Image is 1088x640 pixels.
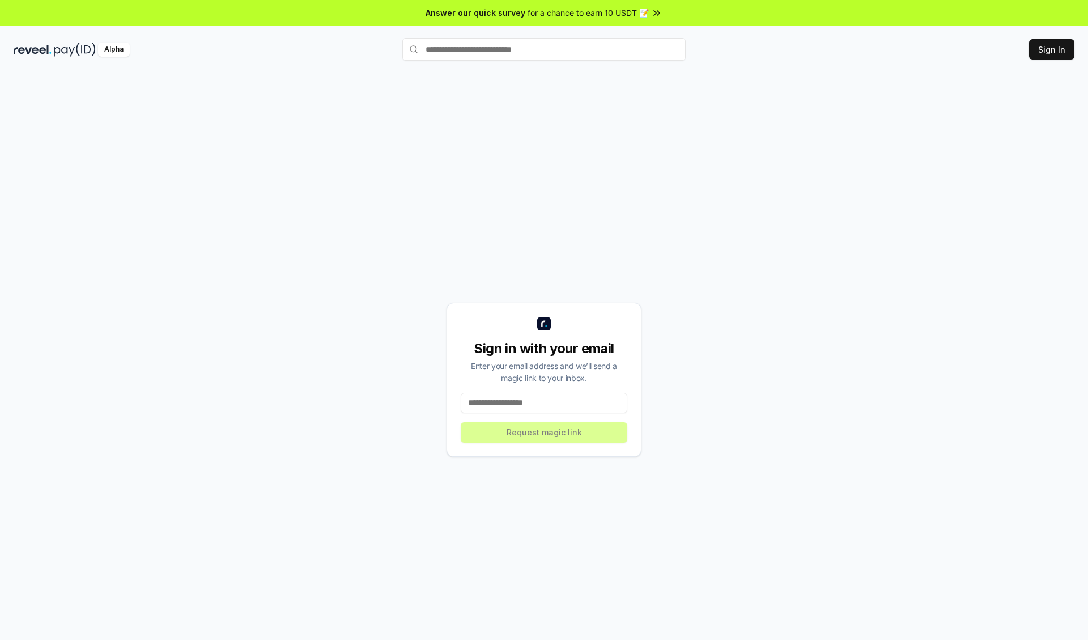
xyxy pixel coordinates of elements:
img: logo_small [537,317,551,330]
img: reveel_dark [14,43,52,57]
div: Sign in with your email [461,340,627,358]
div: Alpha [98,43,130,57]
img: pay_id [54,43,96,57]
div: Enter your email address and we’ll send a magic link to your inbox. [461,360,627,384]
span: for a chance to earn 10 USDT 📝 [528,7,649,19]
span: Answer our quick survey [426,7,525,19]
button: Sign In [1029,39,1074,60]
